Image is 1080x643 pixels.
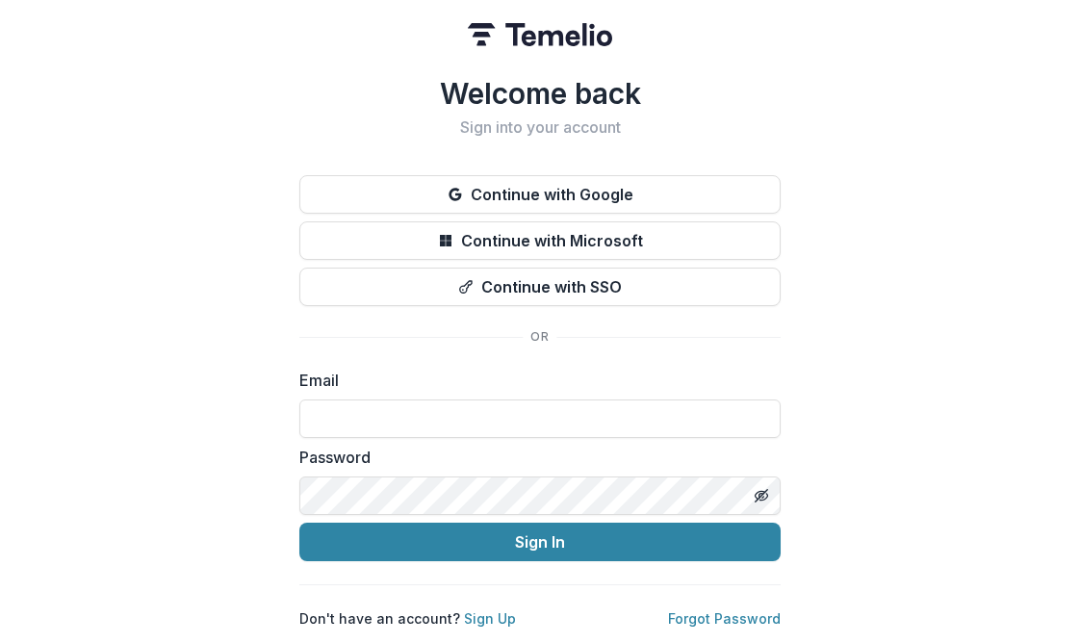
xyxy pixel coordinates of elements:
h2: Sign into your account [299,118,781,137]
button: Sign In [299,523,781,561]
a: Sign Up [464,610,516,627]
button: Continue with Google [299,175,781,214]
label: Email [299,369,769,392]
button: Toggle password visibility [746,480,777,511]
p: Don't have an account? [299,608,516,629]
button: Continue with SSO [299,268,781,306]
label: Password [299,446,769,469]
a: Forgot Password [668,610,781,627]
img: Temelio [468,23,612,46]
button: Continue with Microsoft [299,221,781,260]
h1: Welcome back [299,76,781,111]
